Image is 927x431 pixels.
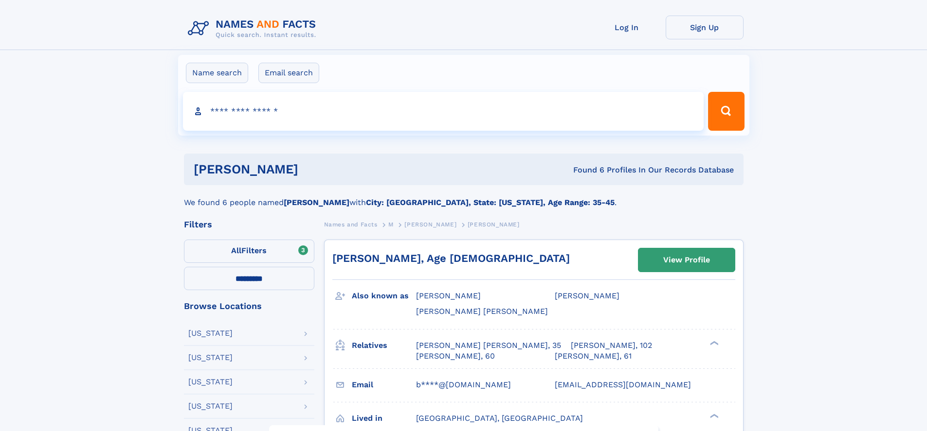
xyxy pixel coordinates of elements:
div: Found 6 Profiles In Our Records Database [436,165,734,175]
div: [US_STATE] [188,378,233,386]
div: ❯ [708,413,719,419]
div: Browse Locations [184,302,314,310]
span: [GEOGRAPHIC_DATA], [GEOGRAPHIC_DATA] [416,414,583,423]
a: [PERSON_NAME], Age [DEMOGRAPHIC_DATA] [332,252,570,264]
div: We found 6 people named with . [184,185,744,208]
a: [PERSON_NAME], 61 [555,351,632,362]
div: [US_STATE] [188,402,233,410]
h3: Relatives [352,337,416,354]
a: M [388,218,394,230]
span: [PERSON_NAME] [404,221,456,228]
div: Filters [184,220,314,229]
span: All [231,246,241,255]
h1: [PERSON_NAME] [194,163,436,175]
span: [PERSON_NAME] [555,291,619,300]
span: M [388,221,394,228]
a: [PERSON_NAME], 60 [416,351,495,362]
b: City: [GEOGRAPHIC_DATA], State: [US_STATE], Age Range: 35-45 [366,198,615,207]
a: Log In [588,16,666,39]
div: ❯ [708,340,719,346]
label: Name search [186,63,248,83]
div: [US_STATE] [188,329,233,337]
span: [PERSON_NAME] [PERSON_NAME] [416,307,548,316]
div: View Profile [663,249,710,271]
input: search input [183,92,704,131]
a: [PERSON_NAME] [404,218,456,230]
span: [PERSON_NAME] [468,221,520,228]
h3: Also known as [352,288,416,304]
label: Email search [258,63,319,83]
h3: Email [352,377,416,393]
b: [PERSON_NAME] [284,198,349,207]
h3: Lived in [352,410,416,427]
label: Filters [184,240,314,263]
span: [PERSON_NAME] [416,291,481,300]
div: [US_STATE] [188,354,233,362]
a: [PERSON_NAME], 102 [571,340,652,351]
a: View Profile [638,248,735,272]
a: [PERSON_NAME] [PERSON_NAME], 35 [416,340,561,351]
span: [EMAIL_ADDRESS][DOMAIN_NAME] [555,380,691,389]
a: Sign Up [666,16,744,39]
a: Names and Facts [324,218,378,230]
button: Search Button [708,92,744,131]
img: Logo Names and Facts [184,16,324,42]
